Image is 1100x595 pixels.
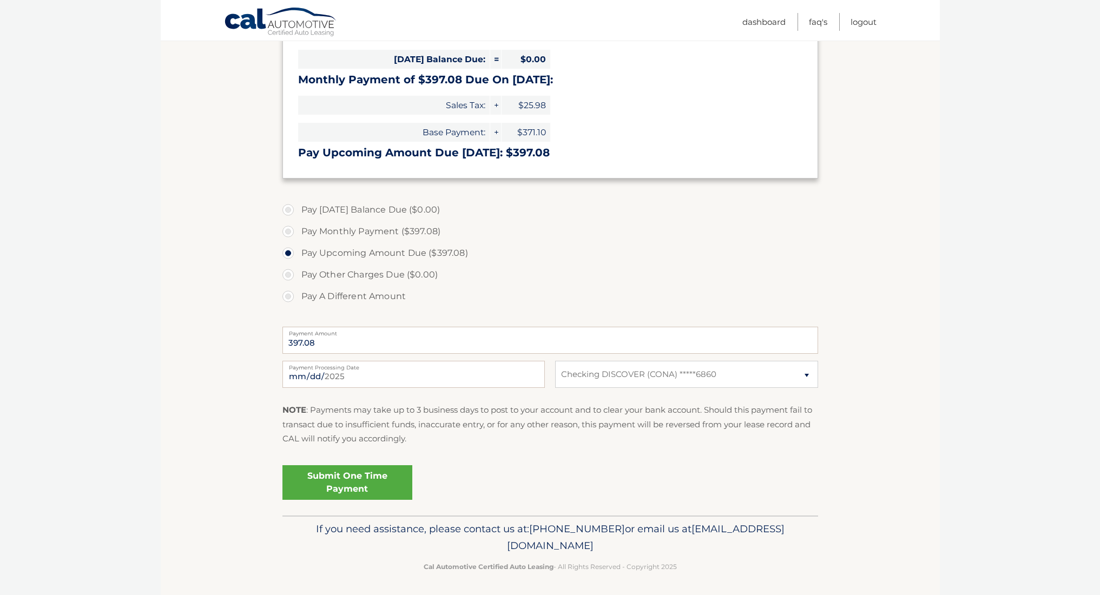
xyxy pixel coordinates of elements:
[282,242,818,264] label: Pay Upcoming Amount Due ($397.08)
[282,286,818,307] label: Pay A Different Amount
[282,199,818,221] label: Pay [DATE] Balance Due ($0.00)
[809,13,827,31] a: FAQ's
[282,405,306,415] strong: NOTE
[282,264,818,286] label: Pay Other Charges Due ($0.00)
[298,123,490,142] span: Base Payment:
[282,361,545,388] input: Payment Date
[282,465,412,500] a: Submit One Time Payment
[490,96,501,115] span: +
[502,96,550,115] span: $25.98
[282,361,545,369] label: Payment Processing Date
[282,403,818,446] p: : Payments may take up to 3 business days to post to your account and to clear your bank account....
[851,13,877,31] a: Logout
[289,561,811,572] p: - All Rights Reserved - Copyright 2025
[490,50,501,69] span: =
[282,327,818,335] label: Payment Amount
[224,7,338,38] a: Cal Automotive
[298,96,490,115] span: Sales Tax:
[282,327,818,354] input: Payment Amount
[289,520,811,555] p: If you need assistance, please contact us at: or email us at
[742,13,786,31] a: Dashboard
[298,73,802,87] h3: Monthly Payment of $397.08 Due On [DATE]:
[502,123,550,142] span: $371.10
[282,221,818,242] label: Pay Monthly Payment ($397.08)
[502,50,550,69] span: $0.00
[529,523,625,535] span: [PHONE_NUMBER]
[490,123,501,142] span: +
[298,146,802,160] h3: Pay Upcoming Amount Due [DATE]: $397.08
[298,50,490,69] span: [DATE] Balance Due:
[424,563,554,571] strong: Cal Automotive Certified Auto Leasing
